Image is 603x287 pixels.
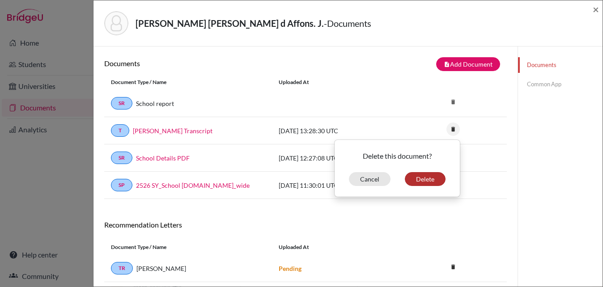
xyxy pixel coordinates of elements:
[518,57,603,73] a: Documents
[272,181,406,190] div: [DATE] 11:30:01 UTC
[136,18,324,29] strong: [PERSON_NAME] [PERSON_NAME] d Affons. J.
[104,78,272,86] div: Document Type / Name
[272,126,406,135] div: [DATE] 13:28:30 UTC
[133,126,212,135] a: [PERSON_NAME] Transcript
[111,152,132,164] a: SR
[111,124,129,137] a: T
[104,220,507,229] h6: Recommendation Letters
[272,153,406,163] div: [DATE] 12:27:08 UTC
[342,151,453,161] p: Delete this document?
[104,59,306,68] h6: Documents
[405,172,446,186] button: Delete
[136,264,186,273] span: [PERSON_NAME]
[324,18,371,29] span: - Documents
[272,243,406,251] div: Uploaded at
[436,57,500,71] button: note_addAdd Document
[446,95,460,109] i: delete
[593,4,599,15] button: Close
[446,124,460,136] a: delete
[111,179,132,191] a: SP
[136,99,174,108] a: School report
[593,3,599,16] span: ×
[111,97,132,110] a: SR
[349,172,391,186] button: Cancel
[446,122,460,136] i: delete
[136,181,250,190] a: 2526 SY_School [DOMAIN_NAME]_wide
[446,262,460,274] a: delete
[136,153,190,163] a: School Details PDF
[111,262,133,274] a: TR
[446,260,460,274] i: delete
[104,243,272,251] div: Document Type / Name
[272,78,406,86] div: Uploaded at
[444,61,450,68] i: note_add
[334,139,460,197] div: delete
[518,76,603,92] a: Common App
[279,265,301,272] strong: Pending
